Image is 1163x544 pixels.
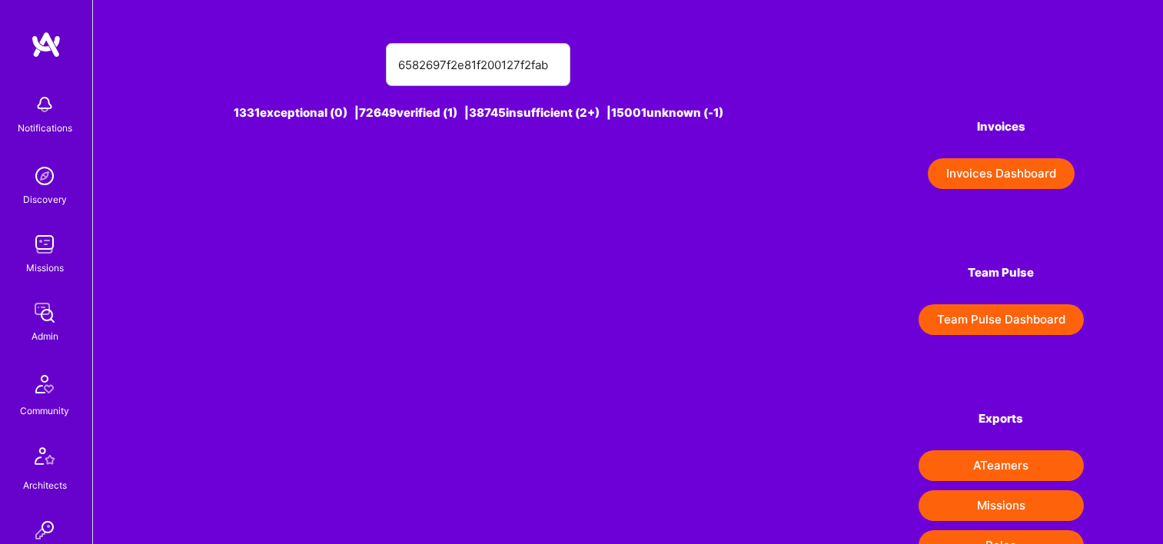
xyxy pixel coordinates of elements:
img: Community [26,366,63,403]
button: Invoices Dashboard [928,158,1075,189]
button: ATeamers [919,450,1084,481]
input: Search for an A-Teamer [398,45,558,85]
h4: Invoices [919,120,1084,134]
div: Discovery [23,191,67,207]
a: Invoices Dashboard [919,158,1084,189]
div: Community [20,403,69,419]
div: Architects [23,477,67,493]
img: bell [29,89,60,120]
div: Missions [26,260,64,276]
img: discovery [29,161,60,191]
h4: Team Pulse [919,266,1084,280]
div: Admin [32,328,58,344]
button: Missions [919,490,1084,521]
div: 1331 exceptional (0) | 72649 verified (1) | 38745 insufficient (2+) | 15001 unknown (-1) [172,104,785,121]
img: Architects [26,440,63,477]
img: admin teamwork [29,297,60,328]
h4: Exports [919,412,1084,426]
img: logo [31,31,61,58]
div: Notifications [18,120,72,136]
img: teamwork [29,229,60,260]
button: Team Pulse Dashboard [919,304,1084,335]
